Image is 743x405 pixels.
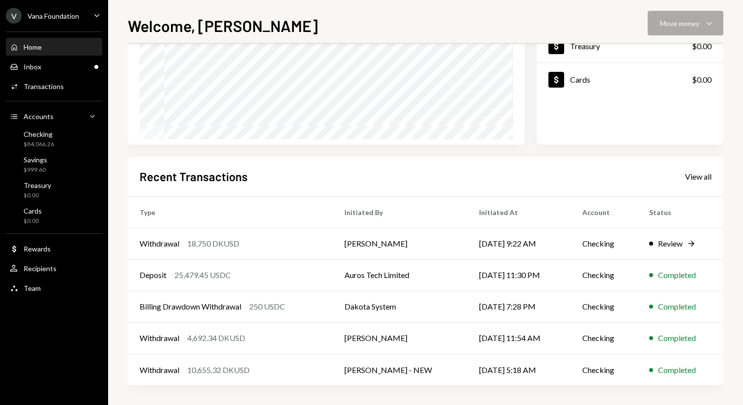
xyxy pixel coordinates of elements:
div: $999.60 [24,166,47,174]
div: Completed [658,301,696,312]
td: [DATE] 11:30 PM [467,259,571,291]
h1: Welcome, [PERSON_NAME] [128,16,318,35]
td: [DATE] 9:22 AM [467,228,571,259]
a: Accounts [6,107,102,125]
td: Checking [571,322,638,354]
div: Home [24,43,42,51]
a: Cards$0.00 [537,63,723,96]
div: Savings [24,156,47,164]
div: View all [685,172,712,182]
td: Dakota System [333,291,467,322]
div: 18,750 DKUSD [187,238,239,249]
div: Recipients [24,264,57,273]
a: Savings$999.60 [6,153,102,176]
div: 4,692.34 DKUSD [187,332,245,344]
div: Rewards [24,245,51,253]
td: Checking [571,291,638,322]
a: Recipients [6,259,102,277]
div: Inbox [24,62,41,71]
th: Initiated By [333,196,467,228]
td: [PERSON_NAME] [333,228,467,259]
div: Cards [24,207,42,215]
a: Rewards [6,240,102,257]
div: 10,655.32 DKUSD [187,364,250,376]
div: Completed [658,269,696,281]
div: Billing Drawdown Withdrawal [140,301,241,312]
div: Vana Foundation [28,12,79,20]
div: Completed [658,364,696,376]
td: Checking [571,354,638,385]
a: Team [6,279,102,297]
div: $0.00 [692,40,712,52]
div: 250 USDC [249,301,285,312]
div: V [6,8,22,24]
td: [PERSON_NAME] - NEW [333,354,467,385]
div: Deposit [140,269,167,281]
div: Withdrawal [140,238,179,249]
div: Treasury [24,181,51,189]
th: Initiated At [467,196,571,228]
a: Inbox [6,58,102,75]
a: Treasury$0.00 [537,30,723,62]
div: Withdrawal [140,364,179,376]
div: Team [24,284,41,292]
td: [DATE] 5:18 AM [467,354,571,385]
td: [DATE] 7:28 PM [467,291,571,322]
td: Checking [571,228,638,259]
a: Transactions [6,77,102,95]
div: Withdrawal [140,332,179,344]
td: Checking [571,259,638,291]
div: Cards [570,75,590,84]
a: Treasury$0.00 [6,178,102,202]
th: Type [128,196,333,228]
h2: Recent Transactions [140,168,248,185]
div: Completed [658,332,696,344]
td: [PERSON_NAME] [333,322,467,354]
div: $0.00 [24,191,51,200]
div: Accounts [24,112,54,121]
div: $84,066.26 [24,140,54,149]
th: Account [571,196,638,228]
td: [DATE] 11:54 AM [467,322,571,354]
div: Treasury [570,41,600,51]
a: Checking$84,066.26 [6,127,102,151]
div: $0.00 [692,74,712,86]
a: Cards$0.00 [6,204,102,227]
th: Status [637,196,723,228]
a: View all [685,171,712,182]
div: Checking [24,130,54,138]
div: Review [658,238,683,249]
a: Home [6,38,102,56]
td: Auros Tech Limited [333,259,467,291]
div: $0.00 [24,217,42,225]
div: Transactions [24,82,64,91]
div: 25,479.45 USDC [174,269,231,281]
